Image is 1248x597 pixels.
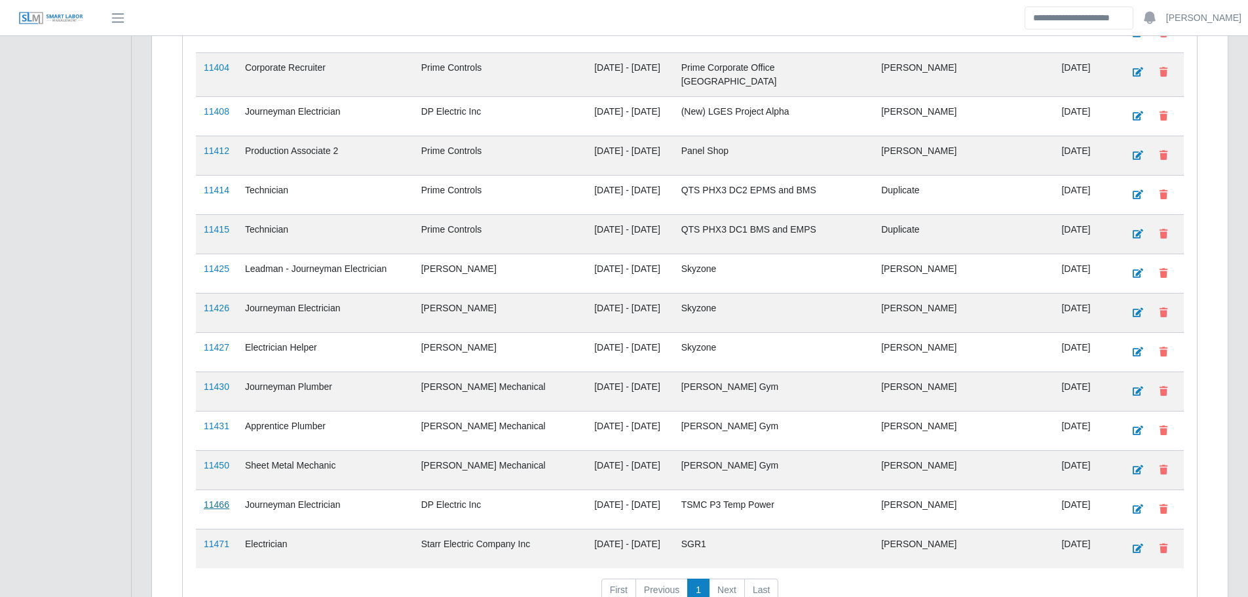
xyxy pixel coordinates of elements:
td: [PERSON_NAME] Mechanical [413,372,587,411]
a: 11425 [204,263,229,274]
td: Sheet Metal Mechanic [237,450,413,490]
td: [PERSON_NAME] [873,490,1053,529]
td: [DATE] [1053,293,1116,332]
td: [DATE] - [DATE] [586,332,673,372]
td: [DATE] [1053,52,1116,96]
a: 11404 [204,62,229,73]
td: [PERSON_NAME] [873,411,1053,450]
td: [PERSON_NAME] [873,450,1053,490]
td: Technician [237,214,413,254]
td: [PERSON_NAME] [873,254,1053,293]
td: [PERSON_NAME] [873,332,1053,372]
td: Skyzone [673,254,874,293]
td: [DATE] [1053,372,1116,411]
td: DP Electric Inc [413,490,587,529]
td: Journeyman Electrician [237,96,413,136]
td: [PERSON_NAME] [873,529,1053,568]
a: 11471 [204,539,229,549]
td: [DATE] [1053,254,1116,293]
td: [PERSON_NAME] Gym [673,450,874,490]
td: Prime Controls [413,214,587,254]
td: Production Associate 2 [237,136,413,175]
td: TSMC P3 Temp Power [673,490,874,529]
td: [DATE] - [DATE] [586,293,673,332]
td: [DATE] [1053,214,1116,254]
td: Panel Shop [673,136,874,175]
td: [PERSON_NAME] [873,136,1053,175]
td: Technician [237,175,413,214]
td: [DATE] - [DATE] [586,96,673,136]
td: Electrician [237,529,413,568]
td: [DATE] - [DATE] [586,214,673,254]
td: QTS PHX3 DC2 EPMS and BMS [673,175,874,214]
a: 11450 [204,460,229,471]
a: [PERSON_NAME] [1166,11,1241,25]
td: [PERSON_NAME] Gym [673,372,874,411]
td: [DATE] - [DATE] [586,136,673,175]
td: (New) LGES Project Alpha [673,96,874,136]
a: 11426 [204,303,229,313]
td: [DATE] - [DATE] [586,254,673,293]
td: Electrician Helper [237,332,413,372]
td: Apprentice Plumber [237,411,413,450]
td: Corporate Recruiter [237,52,413,96]
td: [DATE] - [DATE] [586,372,673,411]
td: [DATE] - [DATE] [586,52,673,96]
td: [PERSON_NAME] [413,254,587,293]
td: [PERSON_NAME] Gym [673,411,874,450]
td: [DATE] [1053,175,1116,214]
td: Leadman - Journeyman Electrician [237,254,413,293]
td: [PERSON_NAME] [873,52,1053,96]
a: 11414 [204,185,229,195]
td: [PERSON_NAME] [873,372,1053,411]
td: [PERSON_NAME] [873,96,1053,136]
td: [DATE] [1053,450,1116,490]
td: [DATE] - [DATE] [586,450,673,490]
a: 11466 [204,499,229,510]
td: QTS PHX3 DC1 BMS and EMPS [673,214,874,254]
td: [PERSON_NAME] [873,293,1053,332]
td: Starr Electric Company Inc [413,529,587,568]
td: [PERSON_NAME] [413,293,587,332]
input: Search [1025,7,1133,29]
td: [DATE] [1053,490,1116,529]
td: Journeyman Plumber [237,372,413,411]
td: [DATE] [1053,96,1116,136]
td: [DATE] [1053,332,1116,372]
td: [DATE] [1053,529,1116,568]
td: Prime Controls [413,52,587,96]
td: [DATE] - [DATE] [586,411,673,450]
a: 11427 [204,342,229,353]
td: DP Electric Inc [413,96,587,136]
td: Prime Corporate Office [GEOGRAPHIC_DATA] [673,52,874,96]
td: Prime Controls [413,136,587,175]
td: [PERSON_NAME] Mechanical [413,450,587,490]
td: Journeyman Electrician [237,293,413,332]
td: [DATE] - [DATE] [586,490,673,529]
td: [DATE] [1053,136,1116,175]
td: Duplicate [873,214,1053,254]
td: Journeyman Electrician [237,490,413,529]
td: Duplicate [873,175,1053,214]
td: [DATE] [1053,411,1116,450]
td: [PERSON_NAME] [413,332,587,372]
td: [DATE] - [DATE] [586,529,673,568]
td: Prime Controls [413,175,587,214]
td: Skyzone [673,332,874,372]
a: 11430 [204,381,229,392]
a: 11412 [204,145,229,156]
td: Skyzone [673,293,874,332]
td: SGR1 [673,529,874,568]
a: 11431 [204,421,229,431]
img: SLM Logo [18,11,84,26]
a: 11408 [204,106,229,117]
a: 11415 [204,224,229,235]
td: [PERSON_NAME] Mechanical [413,411,587,450]
td: [DATE] - [DATE] [586,175,673,214]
